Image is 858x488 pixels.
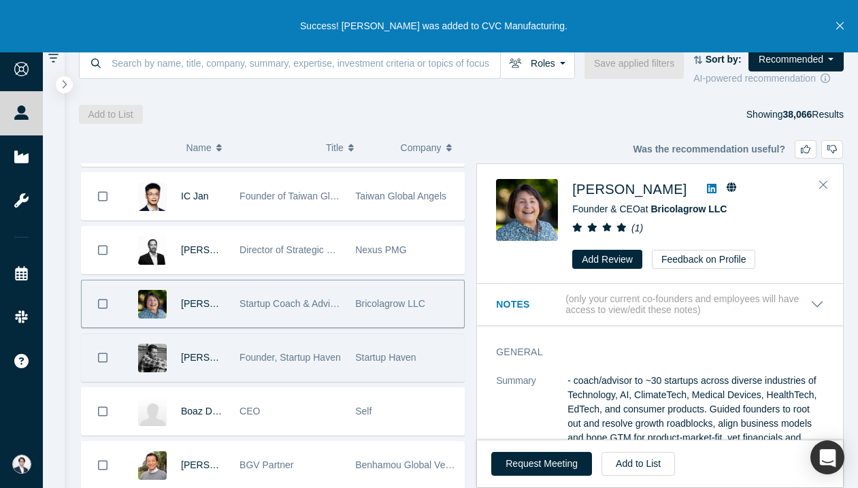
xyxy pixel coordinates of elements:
[300,19,567,33] p: Success! [PERSON_NAME] was added to CVC Manufacturing.
[496,293,824,316] button: Notes (only your current co-founders and employees will have access to view/edit these notes)
[355,352,416,363] span: Startup Haven
[82,280,124,327] button: Bookmark
[138,344,167,372] img: Bob Crimmins's Profile Image
[181,352,259,363] a: [PERSON_NAME]
[633,140,843,159] div: Was the recommendation useful?
[181,298,259,309] a: [PERSON_NAME]
[355,406,372,417] span: Self
[138,182,167,211] img: IC Jan's Profile Image
[326,133,386,162] button: Title
[82,173,124,220] button: Bookmark
[240,459,293,470] span: BGV Partner
[401,133,442,162] span: Company
[631,223,643,233] i: ( 1 )
[601,452,675,476] button: Add to List
[746,105,844,124] div: Showing
[82,388,124,435] button: Bookmark
[496,179,558,241] img: Ann Marie Kenitzer's Profile Image
[782,109,812,120] strong: 38,066
[240,406,260,417] span: CEO
[748,48,844,71] button: Recommended
[652,250,756,269] button: Feedback on Profile
[138,236,167,265] img: Raj Daniels's Profile Image
[813,174,834,196] button: Close
[496,345,805,359] h3: General
[572,204,727,214] span: Founder & CEO at
[355,298,425,309] span: Bricolagrow LLC
[584,48,684,79] button: Save applied filters
[401,133,461,162] button: Company
[12,455,31,474] img: Eisuke Shimizu's Account
[355,459,472,470] span: Benhamou Global Ventures
[82,227,124,274] button: Bookmark
[500,48,575,79] button: Roles
[355,244,406,255] span: Nexus PMG
[82,334,124,381] button: Bookmark
[706,54,742,65] strong: Sort by:
[79,105,143,124] button: Add to List
[355,191,446,201] span: Taiwan Global Angels
[138,451,167,480] img: Masaru Sakamoto's Profile Image
[782,109,844,120] span: Results
[181,459,259,470] a: [PERSON_NAME]
[186,133,312,162] button: Name
[326,133,344,162] span: Title
[240,191,379,201] span: Founder of Taiwan Global Angels
[572,182,687,197] a: [PERSON_NAME]
[496,297,563,312] h3: Notes
[240,352,341,363] span: Founder, Startup Haven
[138,290,167,319] img: Ann Marie Kenitzer's Profile Image
[693,71,844,86] div: AI-powered recommendation
[110,47,500,79] input: Search by name, title, company, summary, expertise, investment criteria or topics of focus
[138,397,167,426] img: Boaz Dombrover's Profile Image
[565,293,810,316] p: (only your current co-founders and employees will have access to view/edit these notes)
[181,406,252,417] a: Boaz Dombrover
[650,204,727,214] a: Bricolagrow LLC
[240,244,380,255] span: Director of Strategic Partnerships
[572,250,642,269] button: Add Review
[181,244,259,255] a: [PERSON_NAME]
[491,452,592,476] button: Request Meeting
[181,191,208,201] a: IC Jan
[567,374,824,459] p: - coach/advisor to ~30 startups across diverse industries of Technology, AI, ClimateTech, Medical...
[186,133,211,162] span: Name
